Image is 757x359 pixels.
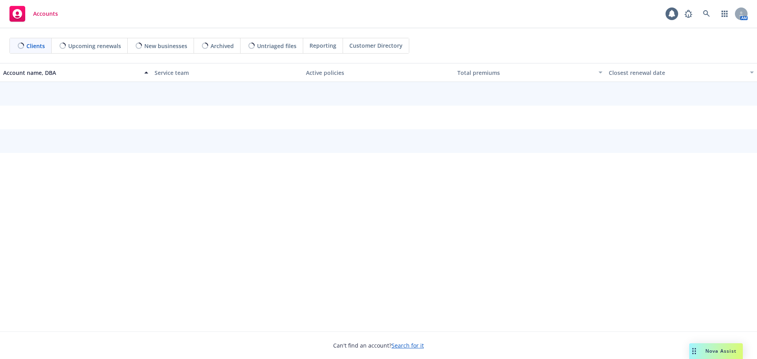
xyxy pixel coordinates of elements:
span: Upcoming renewals [68,42,121,50]
span: Can't find an account? [333,341,424,350]
span: Customer Directory [349,41,403,50]
a: Report a Bug [681,6,696,22]
span: Reporting [310,41,336,50]
button: Nova Assist [689,343,743,359]
span: Untriaged files [257,42,296,50]
a: Switch app [717,6,733,22]
div: Account name, DBA [3,69,140,77]
span: Clients [26,42,45,50]
button: Active policies [303,63,454,82]
div: Active policies [306,69,451,77]
button: Total premiums [454,63,606,82]
div: Total premiums [457,69,594,77]
span: Accounts [33,11,58,17]
div: Drag to move [689,343,699,359]
a: Accounts [6,3,61,25]
div: Closest renewal date [609,69,745,77]
span: New businesses [144,42,187,50]
a: Search [699,6,714,22]
span: Archived [211,42,234,50]
a: Search for it [392,342,424,349]
button: Closest renewal date [606,63,757,82]
span: Nova Assist [705,348,736,354]
button: Service team [151,63,303,82]
div: Service team [155,69,300,77]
